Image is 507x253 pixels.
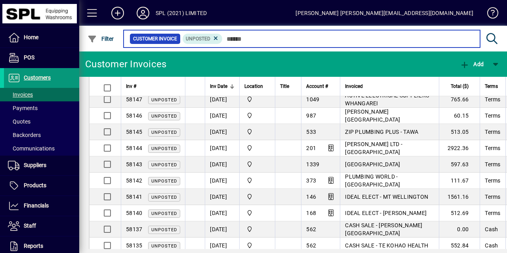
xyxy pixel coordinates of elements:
span: 146 [306,194,316,200]
span: Title [280,82,289,91]
span: 58146 [126,112,142,119]
span: [PERSON_NAME][GEOGRAPHIC_DATA] [345,108,400,123]
div: Inv Date [210,82,234,91]
span: Unposted [151,130,177,135]
a: Backorders [4,128,79,142]
span: Payments [8,105,38,111]
a: Home [4,28,79,48]
span: IDEAL ELECT - MT WELLINGTON [345,194,428,200]
span: 58135 [126,242,142,249]
span: [PERSON_NAME] LTD - [GEOGRAPHIC_DATA] [345,141,402,155]
div: SPL (2021) LIMITED [156,7,207,19]
span: Invoices [8,91,33,98]
div: Inv # [126,82,180,91]
span: 58141 [126,194,142,200]
span: Products [24,182,46,188]
span: Cash [485,226,498,232]
span: SPL (2021) Limited [244,127,270,136]
td: [DATE] [205,91,239,108]
td: 111.67 [439,173,480,189]
span: Quotes [8,118,30,125]
div: Customer Invoices [85,58,166,70]
span: Inv # [126,82,136,91]
a: Products [4,176,79,196]
a: Financials [4,196,79,216]
span: Unposted [151,227,177,232]
span: 58142 [126,177,142,184]
span: CASH SALE - TE KOHAO HEALTH [345,242,428,249]
span: Terms [485,82,498,91]
span: Home [24,34,38,40]
span: [GEOGRAPHIC_DATA] [345,161,400,167]
span: 562 [306,226,316,232]
a: Payments [4,101,79,115]
td: [DATE] [205,189,239,205]
span: Location [244,82,263,91]
span: Unposted [151,243,177,249]
span: SPL (2021) Limited [244,225,270,234]
button: Add [458,57,486,71]
span: SPL (2021) Limited [244,111,270,120]
span: Unposted [151,211,177,216]
span: 201 [306,145,316,151]
a: POS [4,48,79,68]
span: SPL (2021) Limited [244,95,270,104]
a: Quotes [4,115,79,128]
span: 1339 [306,161,319,167]
span: Terms [485,112,500,119]
span: 373 [306,177,316,184]
span: Invoiced [345,82,363,91]
span: Terms [485,177,500,184]
span: Add [460,61,484,67]
span: SPL (2021) Limited [244,241,270,250]
span: PLUMBING WORLD - [GEOGRAPHIC_DATA] [345,173,400,188]
span: SPL (2021) Limited [244,176,270,185]
span: ZIP PLUMBING PLUS - TAWA [345,129,418,135]
span: SPL (2021) Limited [244,144,270,152]
div: Location [244,82,270,91]
span: 58140 [126,210,142,216]
span: 533 [306,129,316,135]
span: Backorders [8,132,41,138]
a: Communications [4,142,79,155]
td: [DATE] [205,108,239,124]
span: Communications [8,145,55,152]
td: [DATE] [205,205,239,221]
td: 512.69 [439,205,480,221]
span: Unposted [151,146,177,151]
span: SPL (2021) Limited [244,209,270,217]
div: [PERSON_NAME] [PERSON_NAME][EMAIL_ADDRESS][DOMAIN_NAME] [295,7,473,19]
div: Total ($) [444,82,476,91]
td: [DATE] [205,221,239,238]
td: [DATE] [205,124,239,140]
a: Invoices [4,88,79,101]
span: 1049 [306,96,319,103]
td: 0.00 [439,221,480,238]
div: Title [280,82,296,91]
span: Filter [88,36,114,42]
button: Add [105,6,130,20]
span: Reports [24,243,43,249]
span: Unposted [151,97,177,103]
span: Terms [485,145,500,151]
span: SPL (2021) Limited [244,160,270,169]
span: 562 [306,242,316,249]
span: Unposted [186,36,210,42]
span: 58143 [126,161,142,167]
span: Unposted [151,162,177,167]
span: Unposted [151,179,177,184]
span: Account # [306,82,328,91]
mat-chip: Customer Invoice Status: Unposted [183,34,223,44]
span: Suppliers [24,162,46,168]
td: 1561.16 [439,189,480,205]
span: IDEAL ELECT - [PERSON_NAME] [345,210,427,216]
span: 168 [306,210,316,216]
span: Unposted [151,195,177,200]
span: 58137 [126,226,142,232]
span: Terms [485,161,500,167]
span: Staff [24,223,36,229]
td: [DATE] [205,173,239,189]
td: 597.63 [439,156,480,173]
div: Account # [306,82,335,91]
span: CASH SALE - [PERSON_NAME][GEOGRAPHIC_DATA] [345,222,422,236]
